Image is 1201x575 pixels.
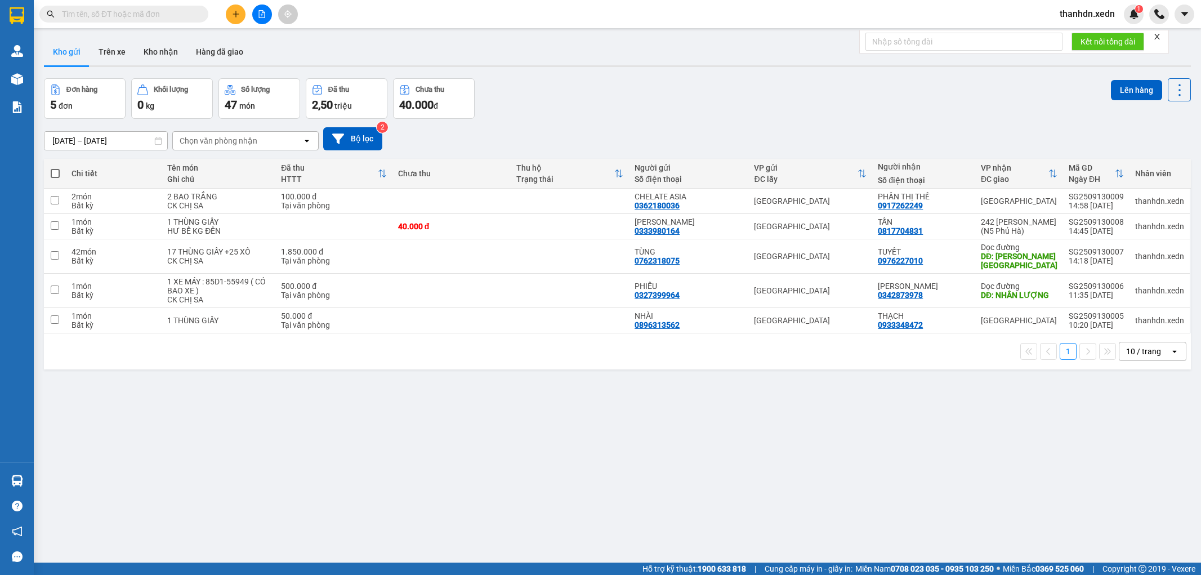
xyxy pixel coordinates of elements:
sup: 1 [1135,5,1143,13]
div: 0342873978 [878,291,923,300]
div: Bất kỳ [72,320,156,329]
div: Người gửi [635,163,743,172]
div: [GEOGRAPHIC_DATA] [754,197,867,206]
input: Nhập số tổng đài [865,33,1062,51]
button: Đơn hàng5đơn [44,78,126,119]
div: 1 THÙNG GIẤY [167,316,270,325]
button: aim [278,5,298,24]
svg: open [302,136,311,145]
div: SG2509130009 [1069,192,1124,201]
div: Dọc đường [981,282,1057,291]
span: | [754,563,756,575]
div: HTTT [281,175,378,184]
div: 14:45 [DATE] [1069,226,1124,235]
button: Hàng đã giao [187,38,252,65]
div: 1 món [72,282,156,291]
span: ⚪️ [997,567,1000,571]
div: Tại văn phòng [281,320,387,329]
div: 0933348472 [878,320,923,329]
div: Tại văn phòng [281,291,387,300]
div: Khối lượng [154,86,188,93]
button: Kho nhận [135,38,187,65]
span: đ [434,101,438,110]
div: 1 THÙNG GIẤY [167,217,270,226]
img: solution-icon [11,101,23,113]
div: 17 THÙNG GIẤY +25 XÔ [167,247,270,256]
span: 40.000 [399,98,434,112]
div: PHIÊU [635,282,743,291]
div: Trạng thái [516,175,614,184]
div: 0333980164 [635,226,680,235]
div: Mã GD [1069,163,1115,172]
button: Số lượng47món [218,78,300,119]
span: Kết nối tổng đài [1081,35,1135,48]
span: triệu [334,101,352,110]
img: phone-icon [1154,9,1164,19]
div: Tại văn phòng [281,201,387,210]
span: 5 [50,98,56,112]
span: file-add [258,10,266,18]
button: Đã thu2,50 triệu [306,78,387,119]
span: search [47,10,55,18]
div: [GEOGRAPHIC_DATA] [754,222,867,231]
div: thanhdn.xedn [1135,252,1184,261]
strong: 0708 023 035 - 0935 103 250 [891,564,994,573]
div: Số điện thoại [635,175,743,184]
div: 1.850.000 đ [281,247,387,256]
div: Chọn văn phòng nhận [180,135,257,146]
div: TẤN [878,217,970,226]
span: question-circle [12,501,23,511]
div: 0362180036 [635,201,680,210]
div: Bất kỳ [72,256,156,265]
div: THẠCH [878,311,970,320]
span: đơn [59,101,73,110]
span: notification [12,526,23,537]
span: kg [146,101,154,110]
div: 0896313562 [635,320,680,329]
div: thanhdn.xedn [1135,222,1184,231]
div: Người nhận [878,162,970,171]
div: 0762318075 [635,256,680,265]
span: Miền Nam [855,563,994,575]
button: Kho gửi [44,38,90,65]
img: icon-new-feature [1129,9,1139,19]
div: Bất kỳ [72,226,156,235]
div: CK CHỊ SA [167,256,270,265]
div: 14:18 [DATE] [1069,256,1124,265]
div: TÙNG [635,247,743,256]
button: Trên xe [90,38,135,65]
div: Đã thu [281,163,378,172]
span: 1 [1137,5,1141,13]
div: CK CHỊ SA [167,295,270,304]
span: plus [232,10,240,18]
div: Số lượng [241,86,270,93]
div: [GEOGRAPHIC_DATA] [981,197,1057,206]
input: Select a date range. [44,132,167,150]
strong: 1900 633 818 [698,564,746,573]
th: Toggle SortBy [1063,159,1129,189]
th: Toggle SortBy [748,159,872,189]
img: warehouse-icon [11,475,23,487]
div: 500.000 đ [281,282,387,291]
div: 10 / trang [1126,346,1161,357]
div: 0817704831 [878,226,923,235]
div: Bất kỳ [72,291,156,300]
div: PHẦN THỊ THẾ [878,192,970,201]
div: 42 món [72,247,156,256]
div: 1 món [72,311,156,320]
div: 0327399964 [635,291,680,300]
div: Ngày ĐH [1069,175,1115,184]
span: 2,50 [312,98,333,112]
div: Tại văn phòng [281,256,387,265]
div: [GEOGRAPHIC_DATA] [754,316,867,325]
span: copyright [1139,565,1146,573]
button: 1 [1060,343,1077,360]
th: Toggle SortBy [511,159,629,189]
div: ĐC giao [981,175,1048,184]
div: Ghi chú [167,175,270,184]
div: 0917262249 [878,201,923,210]
div: 40.000 đ [398,222,505,231]
th: Toggle SortBy [975,159,1063,189]
button: Bộ lọc [323,127,382,150]
div: 10:20 [DATE] [1069,320,1124,329]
